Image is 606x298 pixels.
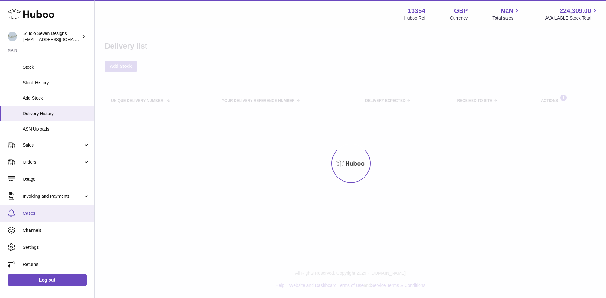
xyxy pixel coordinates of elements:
[8,32,17,41] img: contact.studiosevendesigns@gmail.com
[404,15,425,21] div: Huboo Ref
[492,7,520,21] a: NaN Total sales
[560,7,591,15] span: 224,309.00
[501,7,513,15] span: NaN
[23,210,90,216] span: Cases
[23,111,90,117] span: Delivery History
[23,31,80,43] div: Studio Seven Designs
[23,244,90,250] span: Settings
[492,15,520,21] span: Total sales
[545,15,598,21] span: AVAILABLE Stock Total
[545,7,598,21] a: 224,309.00 AVAILABLE Stock Total
[8,274,87,286] a: Log out
[23,261,90,267] span: Returns
[23,193,83,199] span: Invoicing and Payments
[23,126,90,132] span: ASN Uploads
[23,80,90,86] span: Stock History
[408,7,425,15] strong: 13354
[23,142,83,148] span: Sales
[23,37,93,42] span: [EMAIL_ADDRESS][DOMAIN_NAME]
[23,64,90,70] span: Stock
[454,7,468,15] strong: GBP
[450,15,468,21] div: Currency
[23,176,90,182] span: Usage
[23,95,90,101] span: Add Stock
[23,159,83,165] span: Orders
[23,227,90,233] span: Channels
